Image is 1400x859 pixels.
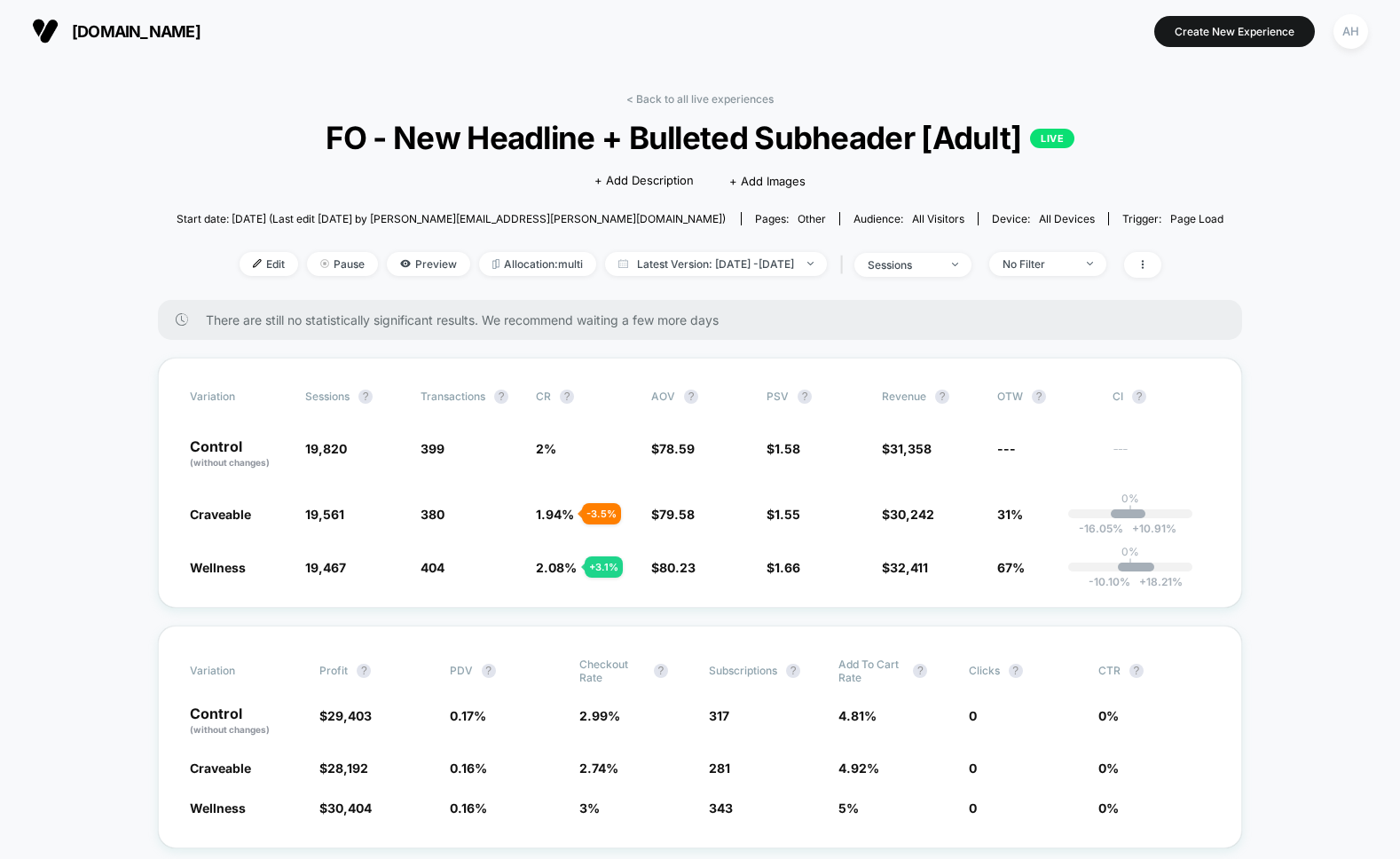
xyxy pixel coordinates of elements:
span: 32,411 [890,560,928,575]
a: < Back to all live experiences [626,92,774,106]
span: other [798,212,826,225]
span: 31% [997,507,1023,522]
button: ? [494,390,508,404]
span: $ [882,507,934,522]
img: edit [253,259,262,268]
span: $ [767,507,800,522]
button: ? [935,390,949,404]
span: [DOMAIN_NAME] [72,22,201,41]
p: Control [190,706,302,737]
button: ? [684,390,698,404]
button: AH [1328,13,1373,50]
span: Craveable [190,760,251,776]
span: all devices [1039,212,1095,225]
p: | [1129,558,1132,571]
span: $ [319,800,372,816]
span: Device: [978,212,1108,225]
span: 404 [421,560,444,575]
span: Craveable [190,507,251,522]
p: Control [190,439,287,469]
img: rebalance [492,259,499,269]
img: Visually logo [32,18,59,44]
span: 67% [997,560,1025,575]
span: 18.21 % [1130,575,1183,588]
div: Pages: [755,212,826,225]
div: Trigger: [1122,212,1223,225]
span: AOV [651,390,675,403]
img: end [1087,262,1093,265]
button: ? [357,664,371,678]
button: ? [654,664,668,678]
span: $ [319,760,368,776]
div: - 3.5 % [582,503,621,524]
span: Pause [307,252,378,276]
span: 4.92 % [838,760,879,776]
div: No Filter [1003,257,1074,271]
img: end [952,263,958,266]
button: ? [560,390,574,404]
span: 0 [969,708,977,723]
span: 79.58 [659,507,695,522]
span: Add To Cart Rate [838,658,904,684]
div: AH [1333,14,1368,49]
span: Profit [319,664,348,677]
span: 2.08 % [536,560,577,575]
button: ? [786,664,800,678]
span: + Add Images [729,174,806,188]
span: 317 [709,708,729,723]
div: sessions [868,258,939,272]
button: [DOMAIN_NAME] [27,17,206,45]
button: ? [798,390,812,404]
span: Edit [240,252,298,276]
span: Latest Version: [DATE] - [DATE] [605,252,827,276]
button: ? [358,390,373,404]
div: Audience: [853,212,964,225]
span: 0 % [1098,708,1119,723]
span: | [836,252,854,278]
button: ? [482,664,496,678]
button: ? [1129,664,1144,678]
span: --- [1113,444,1210,469]
span: $ [651,441,695,456]
span: 0.16 % [450,800,487,816]
span: 30,242 [890,507,934,522]
span: 2.99 % [579,708,620,723]
span: $ [767,441,800,456]
span: 28,192 [327,760,368,776]
span: Revenue [882,390,926,403]
span: Allocation: multi [479,252,596,276]
button: ? [1009,664,1023,678]
span: CR [536,390,551,403]
span: 1.55 [775,507,800,522]
span: 10.91 % [1123,522,1176,535]
span: 2 % [536,441,556,456]
span: 19,820 [305,441,347,456]
span: $ [882,560,928,575]
p: 0% [1121,545,1139,558]
span: $ [651,560,696,575]
span: 343 [709,800,733,816]
span: Clicks [969,664,1000,677]
span: 0.17 % [450,708,486,723]
div: + 3.1 % [585,556,623,578]
span: CTR [1098,664,1121,677]
span: 3 % [579,800,600,816]
p: LIVE [1030,129,1074,148]
span: 0 [969,800,977,816]
span: 19,467 [305,560,346,575]
span: -10.10 % [1089,575,1130,588]
p: 0% [1121,492,1139,505]
span: PDV [450,664,473,677]
span: There are still no statistically significant results. We recommend waiting a few more days [206,312,1207,327]
p: | [1129,505,1132,518]
span: 281 [709,760,730,776]
span: Variation [190,390,287,404]
span: (without changes) [190,457,270,468]
img: end [320,259,329,268]
span: All Visitors [912,212,964,225]
span: 31,358 [890,441,932,456]
img: end [807,262,814,265]
span: Subscriptions [709,664,777,677]
span: + Add Description [594,172,694,190]
span: $ [882,441,932,456]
